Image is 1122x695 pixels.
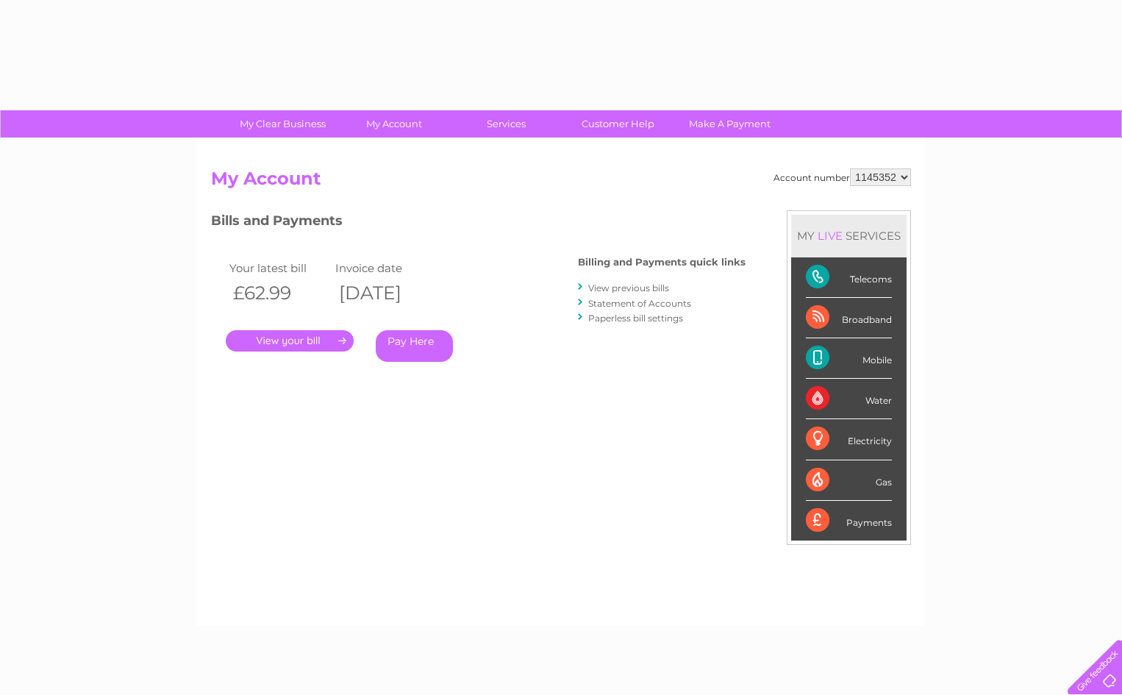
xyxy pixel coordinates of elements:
[806,419,892,460] div: Electricity
[806,460,892,501] div: Gas
[588,282,669,293] a: View previous bills
[332,278,437,308] th: [DATE]
[557,110,679,138] a: Customer Help
[806,379,892,419] div: Water
[806,298,892,338] div: Broadband
[226,258,332,278] td: Your latest bill
[211,168,911,196] h2: My Account
[588,313,683,324] a: Paperless bill settings
[773,168,911,186] div: Account number
[226,330,354,352] a: .
[222,110,343,138] a: My Clear Business
[211,210,746,236] h3: Bills and Payments
[332,258,437,278] td: Invoice date
[669,110,790,138] a: Make A Payment
[806,338,892,379] div: Mobile
[815,229,846,243] div: LIVE
[334,110,455,138] a: My Account
[376,330,453,362] a: Pay Here
[446,110,567,138] a: Services
[806,501,892,541] div: Payments
[806,257,892,298] div: Telecoms
[226,278,332,308] th: £62.99
[791,215,907,257] div: MY SERVICES
[588,298,691,309] a: Statement of Accounts
[578,257,746,268] h4: Billing and Payments quick links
